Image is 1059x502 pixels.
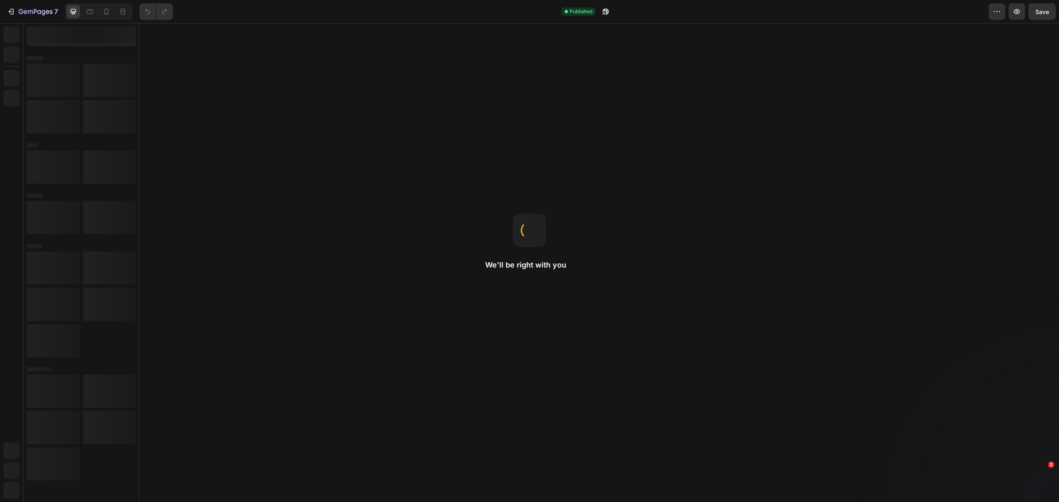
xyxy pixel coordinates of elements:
span: Save [1035,8,1049,15]
button: 7 [3,3,62,20]
iframe: Intercom live chat [1031,474,1051,494]
span: 2 [1048,461,1054,468]
p: 7 [54,7,58,17]
span: Published [570,8,592,15]
h2: We'll be right with you [485,260,574,270]
button: Save [1028,3,1056,20]
div: Undo/Redo [139,3,173,20]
